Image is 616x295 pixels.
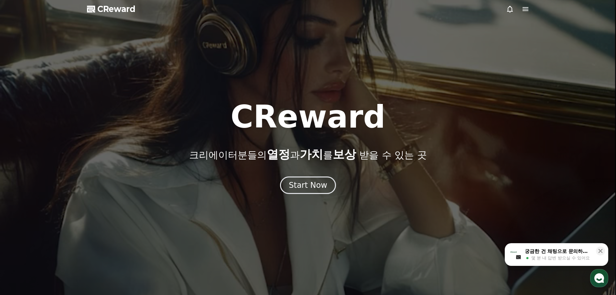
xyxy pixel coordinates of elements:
span: 열정 [267,148,290,161]
div: Start Now [289,180,327,190]
h1: CReward [231,101,385,132]
span: 가치 [300,148,323,161]
span: CReward [97,4,135,14]
button: Start Now [280,176,336,194]
a: CReward [87,4,135,14]
a: Start Now [280,183,336,189]
p: 크리에이터분들의 과 를 받을 수 있는 곳 [189,148,427,161]
span: 보상 [333,148,356,161]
